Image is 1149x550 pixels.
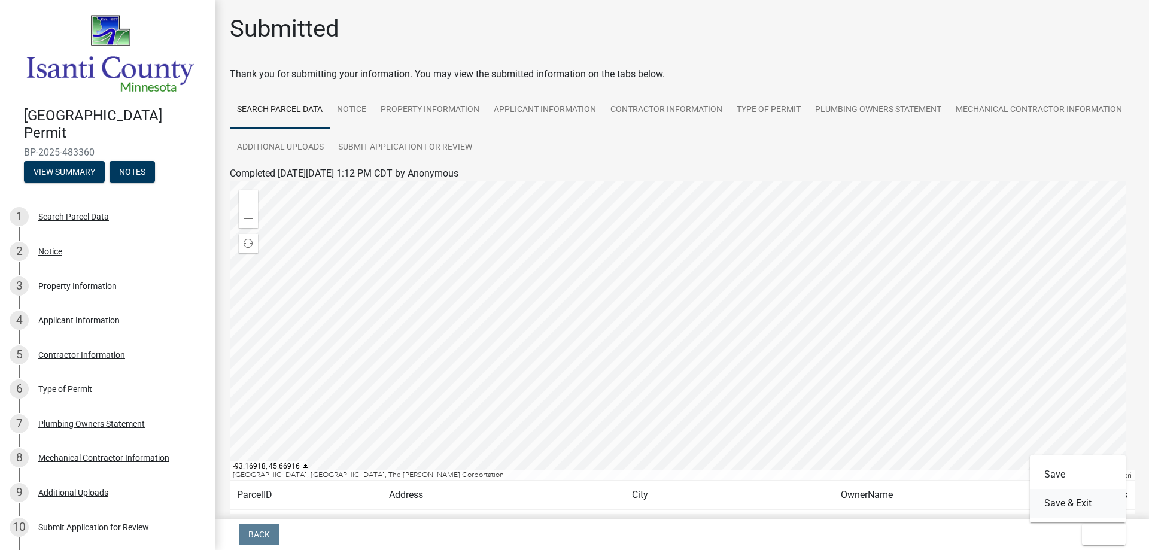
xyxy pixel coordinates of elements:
[625,481,833,510] td: City
[230,129,331,167] a: Additional Uploads
[10,483,29,502] div: 9
[625,510,833,539] td: [PERSON_NAME]
[24,168,105,177] wm-modal-confirm: Summary
[487,91,603,129] a: Applicant Information
[10,414,29,433] div: 7
[603,91,729,129] a: Contractor Information
[808,91,949,129] a: Plumbing Owners Statement
[230,14,339,43] h1: Submitted
[248,530,270,539] span: Back
[24,107,206,142] h4: [GEOGRAPHIC_DATA] Permit
[373,91,487,129] a: Property Information
[239,190,258,209] div: Zoom in
[24,147,191,158] span: BP-2025-483360
[382,510,625,539] td: [STREET_ADDRESS]
[230,481,382,510] td: ParcelID
[729,91,808,129] a: Type of Permit
[239,234,258,253] div: Find my location
[239,209,258,228] div: Zoom out
[331,129,479,167] a: Submit Application for Review
[38,282,117,290] div: Property Information
[10,311,29,330] div: 4
[110,168,155,177] wm-modal-confirm: Notes
[10,276,29,296] div: 3
[10,207,29,226] div: 1
[330,91,373,129] a: Notice
[230,470,1076,480] div: [GEOGRAPHIC_DATA], [GEOGRAPHIC_DATA], The [PERSON_NAME] Corportation
[1092,530,1109,539] span: Exit
[10,379,29,399] div: 6
[110,161,155,183] button: Notes
[230,168,458,179] span: Completed [DATE][DATE] 1:12 PM CDT by Anonymous
[38,351,125,359] div: Contractor Information
[1030,460,1126,489] button: Save
[38,385,92,393] div: Type of Permit
[1030,489,1126,518] button: Save & Exit
[382,481,625,510] td: Address
[10,448,29,467] div: 8
[38,247,62,256] div: Notice
[10,518,29,537] div: 10
[38,454,169,462] div: Mechanical Contractor Information
[38,316,120,324] div: Applicant Information
[38,212,109,221] div: Search Parcel Data
[10,242,29,261] div: 2
[1030,455,1126,522] div: Exit
[230,67,1135,81] div: Thank you for submitting your information. You may view the submitted information on the tabs below.
[24,161,105,183] button: View Summary
[834,481,1042,510] td: OwnerName
[1082,524,1126,545] button: Exit
[230,510,382,539] td: 110430040
[24,13,196,95] img: Isanti County, Minnesota
[949,91,1129,129] a: Mechanical Contractor Information
[38,488,108,497] div: Additional Uploads
[10,345,29,364] div: 5
[230,91,330,129] a: Search Parcel Data
[239,524,279,545] button: Back
[38,523,149,531] div: Submit Application for Review
[834,510,1042,539] td: [PERSON_NAME]
[38,420,145,428] div: Plumbing Owners Statement
[1120,471,1132,479] a: Esri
